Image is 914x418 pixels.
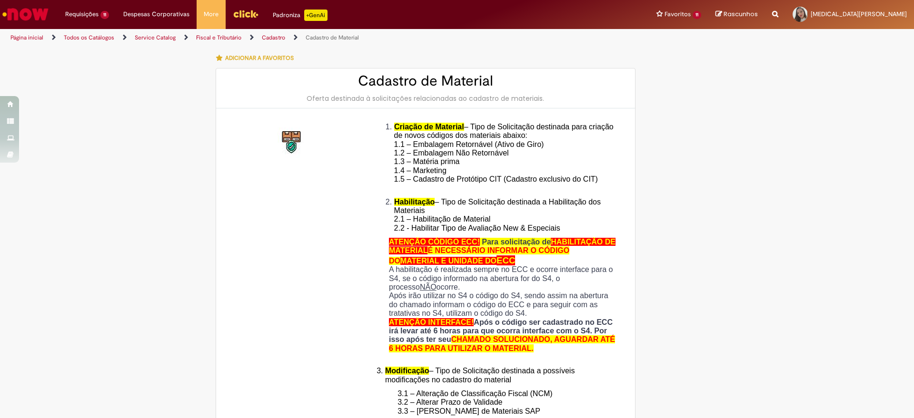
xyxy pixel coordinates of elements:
[394,198,601,232] span: – Tipo de Solicitação destinada a Habilitação dos Materiais 2.1 – Habilitação de Material 2.2 - H...
[226,94,626,103] div: Oferta destinada à solicitações relacionadas ao cadastro de materiais.
[306,34,359,41] a: Cadastro de Material
[385,367,429,375] span: Modificação
[262,34,285,41] a: Cadastro
[196,34,241,41] a: Fiscal e Tributário
[389,246,569,264] span: É NECESSÁRIO INFORMAR O CÓDIGO DO
[389,318,474,326] span: ATENÇÃO INTERFACE!
[811,10,907,18] span: [MEDICAL_DATA][PERSON_NAME]
[65,10,99,19] span: Requisições
[385,367,618,384] li: – Tipo de Solicitação destinada a possíveis modificações no cadastro do material
[10,34,43,41] a: Página inicial
[394,123,464,131] span: Criação de Material
[394,198,435,206] span: Habilitação
[394,123,614,192] span: – Tipo de Solicitação destinada para criação de novos códigos dos materiais abaixo: 1.1 – Embalag...
[389,265,618,292] p: A habilitação é realizada sempre no ECC e ocorre interface para o S4, se o código informado na ab...
[304,10,328,21] p: +GenAi
[233,7,258,21] img: click_logo_yellow_360x200.png
[277,127,308,158] img: Cadastro de Material
[123,10,189,19] span: Despesas Corporativas
[420,283,437,291] u: NÃO
[100,11,109,19] span: 11
[724,10,758,19] span: Rascunhos
[389,238,616,254] span: HABILITAÇÃO DE MATERIAL
[225,54,294,62] span: Adicionar a Favoritos
[389,238,480,246] span: ATENÇÃO CÓDIGO ECC!
[665,10,691,19] span: Favoritos
[400,257,497,265] span: MATERIAL E UNIDADE DO
[482,238,551,246] span: Para solicitação de
[715,10,758,19] a: Rascunhos
[273,10,328,21] div: Padroniza
[64,34,114,41] a: Todos os Catálogos
[204,10,219,19] span: More
[135,34,176,41] a: Service Catalog
[216,48,299,68] button: Adicionar a Favoritos
[397,389,552,415] span: 3.1 – Alteração de Classificação Fiscal (NCM) 3.2 – Alterar Prazo de Validade 3.3 – [PERSON_NAME]...
[389,335,615,352] span: CHAMADO SOLUCIONADO, AGUARDAR ATÉ 6 HORAS PARA UTILIZAR O MATERIAL.
[1,5,50,24] img: ServiceNow
[693,11,701,19] span: 11
[497,255,515,265] span: ECC
[389,292,618,318] p: Após irão utilizar no S4 o código do S4, sendo assim na abertura do chamado informam o código do ...
[226,73,626,89] h2: Cadastro de Material
[389,318,615,352] strong: Após o código ser cadastrado no ECC irá levar até 6 horas para que ocorra interface com o S4. Por...
[7,29,602,47] ul: Trilhas de página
